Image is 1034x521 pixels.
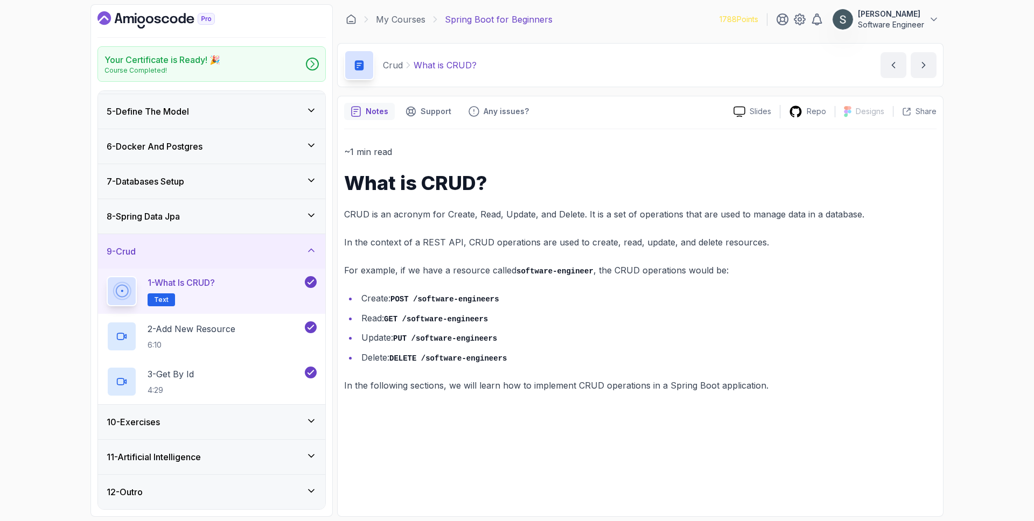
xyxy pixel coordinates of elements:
[104,53,220,66] h2: Your Certificate is Ready! 🎉
[916,106,937,117] p: Share
[107,175,184,188] h3: 7 - Databases Setup
[807,106,826,117] p: Repo
[107,485,143,498] h3: 12 - Outro
[399,103,458,120] button: Support button
[725,106,780,117] a: Slides
[148,385,194,396] p: 4:29
[148,368,194,381] p: 3 - Get By Id
[780,105,835,118] a: Repo
[858,9,924,19] p: [PERSON_NAME]
[148,322,235,335] p: 2 - Add New Resource
[750,106,771,117] p: Slides
[390,295,499,304] code: POST /software-engineers
[97,11,240,29] a: Dashboard
[148,276,215,289] p: 1 - What is CRUD?
[107,367,317,397] button: 3-Get By Id4:29
[107,140,202,153] h3: 6 - Docker And Postgres
[858,19,924,30] p: Software Engineer
[366,106,388,117] p: Notes
[358,311,937,326] li: Read:
[148,340,235,350] p: 6:10
[881,52,906,78] button: previous content
[344,235,937,250] p: In the context of a REST API, CRUD operations are used to create, read, update, and delete resour...
[393,334,497,343] code: PUT /software-engineers
[414,59,477,72] p: What is CRUD?
[856,106,884,117] p: Designs
[344,144,937,159] p: ~1 min read
[107,105,189,118] h3: 5 - Define The Model
[98,405,325,439] button: 10-Exercises
[358,291,937,306] li: Create:
[98,475,325,509] button: 12-Outro
[107,276,317,306] button: 1-What is CRUD?Text
[719,14,758,25] p: 1788 Points
[832,9,939,30] button: user profile image[PERSON_NAME]Software Engineer
[107,321,317,351] button: 2-Add New Resource6:10
[376,13,425,26] a: My Courses
[389,354,507,363] code: DELETE /software-engineers
[516,267,593,276] code: software-engineer
[98,440,325,474] button: 11-Artificial Intelligence
[98,234,325,269] button: 9-Crud
[98,164,325,199] button: 7-Databases Setup
[104,66,220,75] p: Course Completed!
[344,172,937,194] h1: What is CRUD?
[893,106,937,117] button: Share
[445,13,553,26] p: Spring Boot for Beginners
[358,350,937,365] li: Delete:
[421,106,451,117] p: Support
[344,378,937,393] p: In the following sections, we will learn how to implement CRUD operations in a Spring Boot applic...
[346,14,357,25] a: Dashboard
[107,450,201,463] h3: 11 - Artificial Intelligence
[344,263,937,278] p: For example, if we have a resource called , the CRUD operations would be:
[154,295,169,304] span: Text
[107,210,180,223] h3: 8 - Spring Data Jpa
[98,94,325,129] button: 5-Define The Model
[384,315,488,323] code: GET /software-engineers
[98,199,325,234] button: 8-Spring Data Jpa
[344,103,395,120] button: notes button
[107,416,160,428] h3: 10 - Exercises
[833,9,853,30] img: user profile image
[462,103,535,120] button: Feedback button
[107,245,136,258] h3: 9 - Crud
[97,46,326,82] a: Your Certificate is Ready! 🎉Course Completed!
[911,52,937,78] button: next content
[383,59,403,72] p: Crud
[98,129,325,164] button: 6-Docker And Postgres
[344,207,937,222] p: CRUD is an acronym for Create, Read, Update, and Delete. It is a set of operations that are used ...
[358,330,937,346] li: Update:
[484,106,529,117] p: Any issues?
